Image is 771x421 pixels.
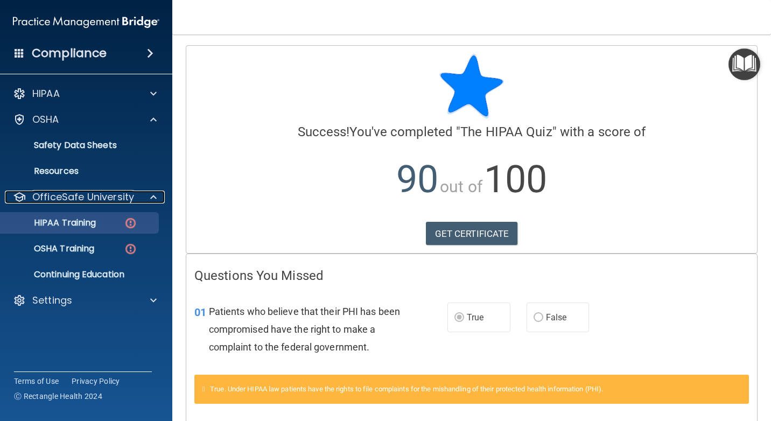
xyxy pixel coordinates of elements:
img: danger-circle.6113f641.png [124,216,137,230]
p: Continuing Education [7,269,154,280]
img: danger-circle.6113f641.png [124,242,137,256]
span: True. Under HIPAA law patients have the rights to file complaints for the mishandling of their pr... [210,385,603,393]
span: 90 [396,157,438,201]
a: Privacy Policy [72,376,120,387]
span: The HIPAA Quiz [460,124,552,139]
span: Success! [298,124,350,139]
img: blue-star-rounded.9d042014.png [439,54,504,118]
h4: You've completed " " with a score of [194,125,749,139]
p: HIPAA Training [7,217,96,228]
span: True [467,312,483,322]
p: OfficeSafe University [32,191,134,204]
button: Open Resource Center [728,48,760,80]
a: OSHA [13,113,157,126]
p: Resources [7,166,154,177]
a: GET CERTIFICATE [426,222,518,245]
p: OSHA [32,113,59,126]
span: 100 [484,157,547,201]
input: True [454,314,464,322]
span: 01 [194,306,206,319]
p: Settings [32,294,72,307]
span: False [546,312,567,322]
a: OfficeSafe University [13,191,157,204]
span: out of [440,177,482,196]
input: False [534,314,543,322]
span: Ⓒ Rectangle Health 2024 [14,391,102,402]
span: Patients who believe that their PHI has been compromised have the right to make a complaint to th... [209,306,400,353]
img: PMB logo [13,11,159,33]
p: Safety Data Sheets [7,140,154,151]
a: HIPAA [13,87,157,100]
iframe: Drift Widget Chat Controller [717,347,758,388]
h4: Compliance [32,46,107,61]
p: OSHA Training [7,243,94,254]
p: HIPAA [32,87,60,100]
a: Settings [13,294,157,307]
h4: Questions You Missed [194,269,749,283]
a: Terms of Use [14,376,59,387]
